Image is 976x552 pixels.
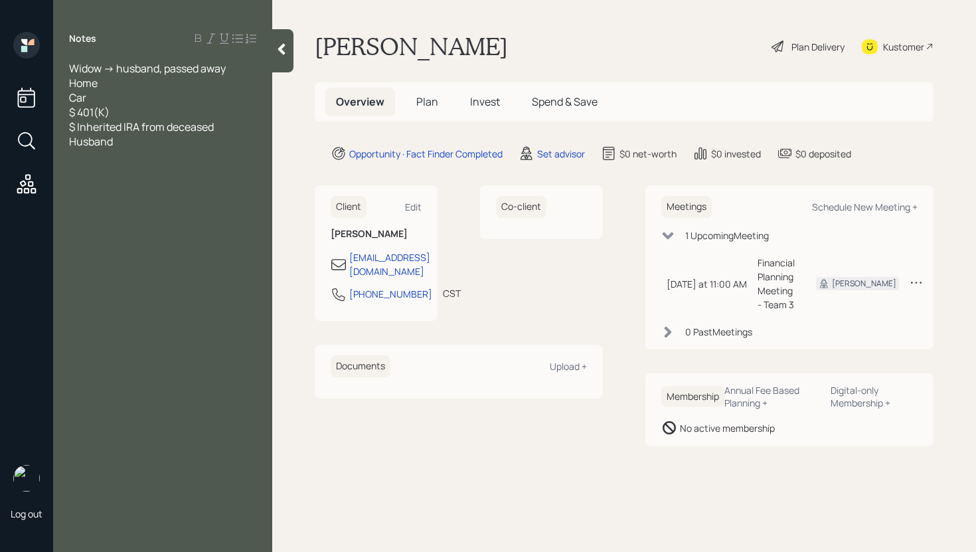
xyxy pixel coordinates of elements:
[795,147,851,161] div: $0 deposited
[685,229,769,242] div: 1 Upcoming Meeting
[470,94,500,109] span: Invest
[349,147,503,161] div: Opportunity · Fact Finder Completed
[724,384,820,409] div: Annual Fee Based Planning +
[685,325,752,339] div: 0 Past Meeting s
[443,286,461,300] div: CST
[315,32,508,61] h1: [PERSON_NAME]
[711,147,761,161] div: $0 invested
[69,32,96,45] label: Notes
[758,256,795,312] div: Financial Planning Meeting - Team 3
[812,201,918,213] div: Schedule New Meeting +
[331,355,390,377] h6: Documents
[349,287,432,301] div: [PHONE_NUMBER]
[550,360,587,373] div: Upload +
[416,94,438,109] span: Plan
[791,40,845,54] div: Plan Delivery
[349,250,430,278] div: [EMAIL_ADDRESS][DOMAIN_NAME]
[336,94,384,109] span: Overview
[331,196,366,218] h6: Client
[69,61,226,149] span: Widow -> husband, passed away Home Car $ 401(K) $ Inherited IRA from deceased Husband
[13,465,40,492] img: retirable_logo.png
[532,94,598,109] span: Spend & Save
[680,421,775,435] div: No active membership
[883,40,924,54] div: Kustomer
[661,386,724,408] h6: Membership
[405,201,422,213] div: Edit
[661,196,712,218] h6: Meetings
[496,196,546,218] h6: Co-client
[331,229,422,240] h6: [PERSON_NAME]
[11,507,42,520] div: Log out
[667,277,747,291] div: [DATE] at 11:00 AM
[832,278,896,290] div: [PERSON_NAME]
[619,147,677,161] div: $0 net-worth
[537,147,585,161] div: Set advisor
[831,384,918,409] div: Digital-only Membership +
